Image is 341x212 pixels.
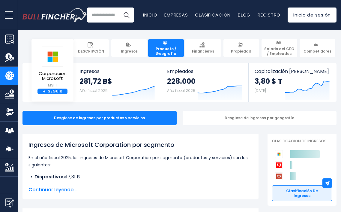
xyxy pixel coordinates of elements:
[37,89,67,95] a: +SEGUIR
[78,49,104,54] span: DESCRIPCIÓN
[262,39,297,57] a: Salario del CEO / Empleados
[151,47,181,56] span: Producto / Geografía
[22,8,87,22] img: Logotipo de Bullfincher
[167,68,242,74] span: Empleados
[275,161,283,169] img: Logotipo de competidores de Adobe
[255,68,330,74] span: Capitalización [PERSON_NAME]
[34,46,70,89] a: Corporación Microsoft MSFT
[79,68,155,74] span: Ingresos
[148,39,184,57] a: Producto / Geografía
[183,111,337,125] div: Desglose de ingresos por geografía
[167,77,196,86] strong: 228.000
[119,8,134,23] button: BUSCAR
[28,186,253,193] span: Continuar leyendo...
[35,83,70,88] small: MSFT
[42,47,63,67] img: Logotipo de MSFT
[272,185,332,201] a: Clasificación de ingresos
[28,140,253,149] h1: Ingresos de Microsoft Corporation por segmento
[258,12,280,18] a: registro
[192,49,214,54] span: Financieros
[111,39,147,57] a: Ingresos
[195,12,231,18] a: Clasificación
[164,12,188,18] a: Empresas
[28,173,253,180] li: 17,31 B
[255,77,282,86] strong: 3,80 $ T
[34,173,66,180] b: Dispositivos:
[79,77,112,86] strong: 281,72 B$
[264,47,295,56] span: Salario del CEO / Empleados
[275,150,283,158] img: Logotipo de competidores de Microsoft Corporation
[79,88,108,93] small: Año fiscal 2025
[73,39,109,57] a: DESCRIPCIÓN
[5,108,14,117] img: Propiedad
[185,39,221,57] a: Financieros
[300,39,335,57] a: Competidores
[161,63,248,102] a: Empleados 228.000 Año fiscal 2025
[255,88,266,93] small: [DATE]
[304,49,331,54] span: Competidores
[272,139,332,144] p: CLASIFICACIÓN DE INGRESOS
[121,49,138,54] span: Ingresos
[231,49,251,54] span: Propiedad
[22,111,177,125] div: Desglose de ingresos por productos y servicios
[22,8,87,22] a: Ir a la página de inicio
[73,63,161,102] a: Ingresos 281,72 B$ Año fiscal 2025
[249,63,336,102] a: Capitalización [PERSON_NAME] 3,80 $ T [DATE]
[35,71,70,81] span: Corporación Microsoft
[238,12,250,18] a: blog
[143,12,157,18] a: inicio
[288,8,337,23] a: inicio de sesión
[43,89,46,94] strong: +
[34,180,150,187] b: Productos Y Servicios En La Nube De Dynamics:
[28,154,253,168] p: En el año fiscal 2025, los ingresos de Microsoft Corporation por segmento (productos y servicios)...
[223,39,259,57] a: Propiedad
[275,172,283,180] img: Logotipo de los competidores de Oracle Corporation
[167,88,195,93] small: Año fiscal 2025
[28,180,253,188] li: 7,83 B $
